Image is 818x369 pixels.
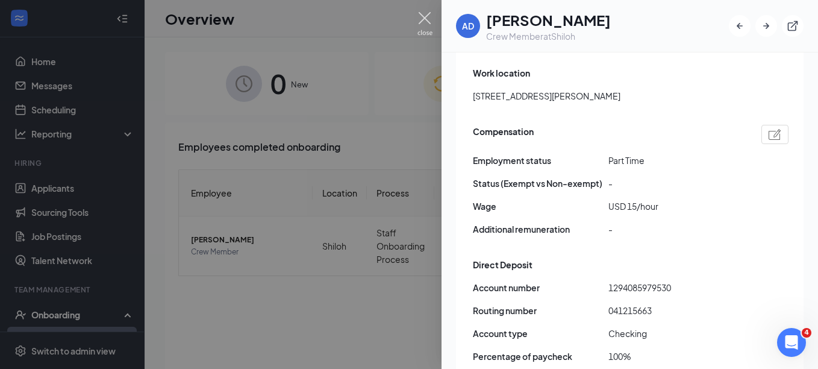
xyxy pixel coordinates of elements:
button: ArrowLeftNew [729,15,751,37]
span: Part Time [608,154,744,167]
span: Compensation [473,125,534,144]
span: Work location [473,66,530,80]
span: 1294085979530 [608,281,744,294]
span: [STREET_ADDRESS][PERSON_NAME] [473,89,620,102]
span: 041215663 [608,304,744,317]
button: ExternalLink [782,15,804,37]
iframe: Intercom live chat [777,328,806,357]
div: Crew Member at Shiloh [486,30,611,42]
span: Account type [473,327,608,340]
svg: ArrowRight [760,20,772,32]
button: ArrowRight [755,15,777,37]
span: Percentage of paycheck [473,350,608,363]
span: Additional remuneration [473,222,608,236]
span: Wage [473,200,608,213]
span: Routing number [473,304,608,317]
span: Checking [608,327,744,340]
span: Status (Exempt vs Non-exempt) [473,177,608,190]
h1: [PERSON_NAME] [486,10,611,30]
span: Direct Deposit [473,258,532,271]
span: Account number [473,281,608,294]
span: - [608,222,744,236]
div: AD [462,20,474,32]
span: Employment status [473,154,608,167]
svg: ArrowLeftNew [734,20,746,32]
span: 4 [802,328,811,338]
svg: ExternalLink [787,20,799,32]
span: 100% [608,350,744,363]
span: - [608,177,744,190]
span: USD 15/hour [608,200,744,213]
